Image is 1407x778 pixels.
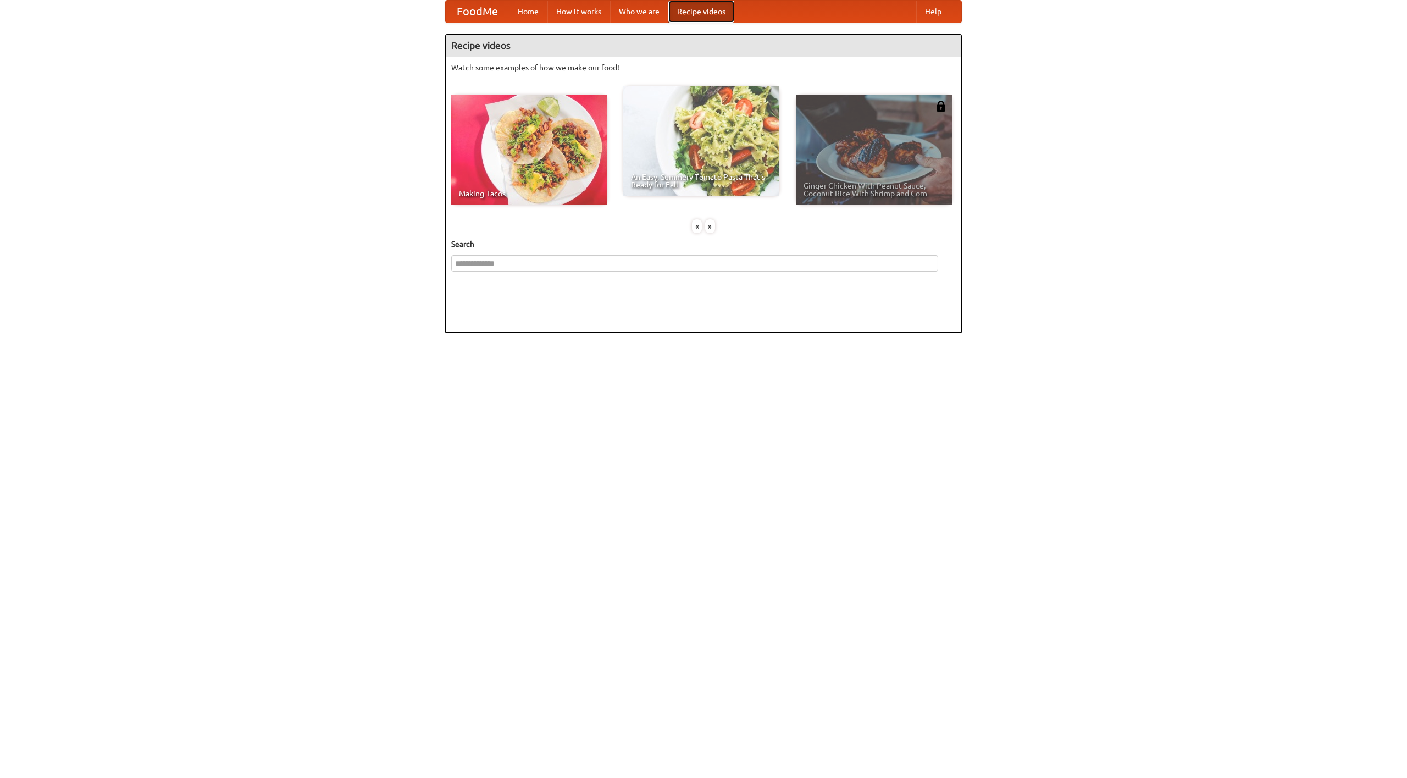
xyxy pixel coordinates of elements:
div: » [705,219,715,233]
span: Making Tacos [459,190,600,197]
a: FoodMe [446,1,509,23]
span: An Easy, Summery Tomato Pasta That's Ready for Fall [631,173,772,189]
a: How it works [547,1,610,23]
p: Watch some examples of how we make our food! [451,62,956,73]
a: Home [509,1,547,23]
a: Help [916,1,950,23]
a: Recipe videos [668,1,734,23]
a: Making Tacos [451,95,607,205]
img: 483408.png [935,101,946,112]
h4: Recipe videos [446,35,961,57]
div: « [692,219,702,233]
a: An Easy, Summery Tomato Pasta That's Ready for Fall [623,86,779,196]
h5: Search [451,239,956,250]
a: Who we are [610,1,668,23]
